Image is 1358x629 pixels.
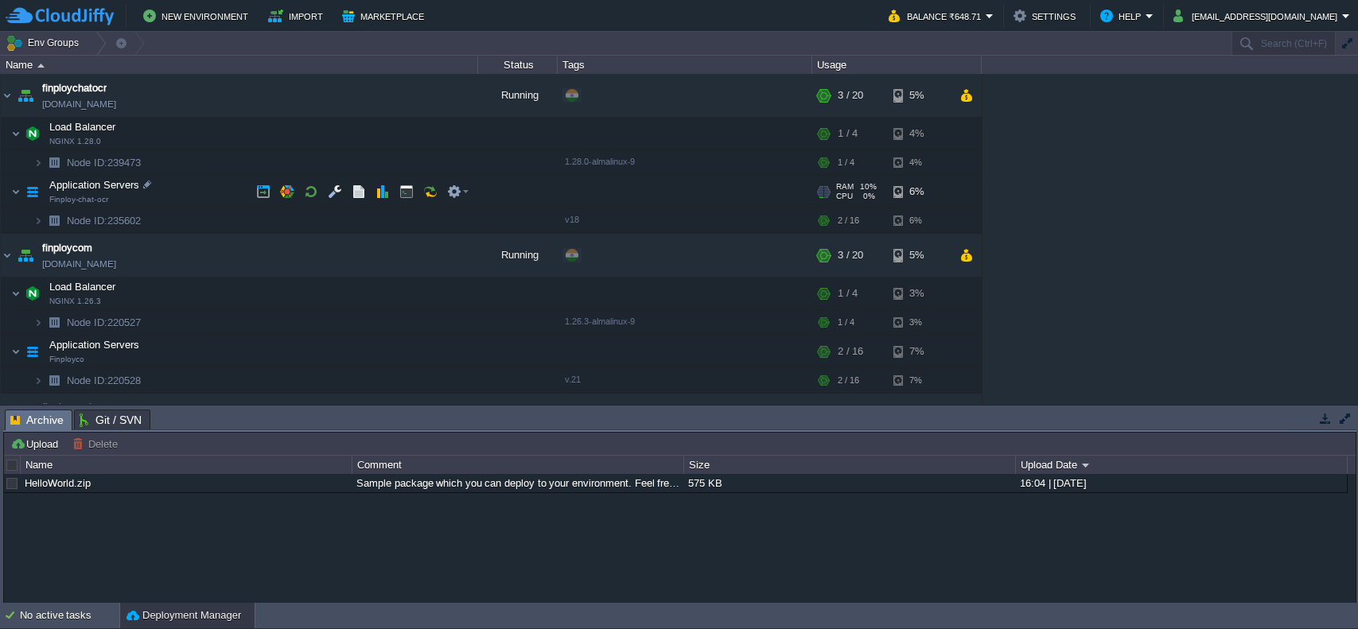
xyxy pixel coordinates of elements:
img: AMDAwAAAACH5BAEAAAAALAAAAAABAAEAAAICRAEAOw== [21,176,44,208]
span: Load Balancer [48,120,118,134]
img: AMDAwAAAACH5BAEAAAAALAAAAAABAAEAAAICRAEAOw== [14,234,37,277]
div: 6% [893,208,945,233]
div: 1 / 4 [838,150,854,175]
div: 1 / 4 [838,278,858,309]
div: Sample package which you can deploy to your environment. Feel free to delete and upload a package... [352,474,683,492]
iframe: chat widget [1291,565,1342,613]
span: NGINX 1.26.3 [49,297,101,306]
button: Env Groups [6,32,84,54]
span: Archive [10,410,64,430]
span: Application Servers [48,178,142,192]
span: Node ID: [67,215,107,227]
span: 1.26.3-almalinux-9 [565,316,635,326]
a: finploycouk [42,400,95,416]
div: 4% [893,150,945,175]
span: v.21 [565,375,581,384]
span: 0% [859,192,875,201]
a: Application ServersFinployco [48,339,142,351]
div: Upload Date [1017,456,1347,474]
div: 3% [893,278,945,309]
div: Status [479,56,557,74]
img: AMDAwAAAACH5BAEAAAAALAAAAAABAAEAAAICRAEAOw== [21,336,44,367]
img: AMDAwAAAACH5BAEAAAAALAAAAAABAAEAAAICRAEAOw== [43,310,65,335]
div: 4% [893,394,945,437]
span: 220528 [65,374,143,387]
img: AMDAwAAAACH5BAEAAAAALAAAAAABAAEAAAICRAEAOw== [33,150,43,175]
div: Running [478,74,558,117]
button: Deployment Manager [126,608,241,623]
span: Git / SVN [80,410,142,429]
button: Upload [10,437,63,451]
a: Load BalancerNGINX 1.28.0 [48,121,118,133]
a: Node ID:220528 [65,374,143,387]
div: 3 / 20 [838,74,863,117]
img: CloudJiffy [6,6,114,26]
span: Node ID: [67,375,107,386]
div: 7% [893,368,945,393]
div: 5% [893,74,945,117]
a: Node ID:235602 [65,214,143,227]
span: 1.28.0-almalinux-9 [565,157,635,166]
img: AMDAwAAAACH5BAEAAAAALAAAAAABAAEAAAICRAEAOw== [11,336,21,367]
div: 2 / 16 [838,336,863,367]
div: 0 / 20 [838,394,863,437]
div: 3 / 20 [838,234,863,277]
img: AMDAwAAAACH5BAEAAAAALAAAAAABAAEAAAICRAEAOw== [11,176,21,208]
div: Usage [813,56,981,74]
span: Node ID: [67,157,107,169]
a: Node ID:239473 [65,156,143,169]
img: AMDAwAAAACH5BAEAAAAALAAAAAABAAEAAAICRAEAOw== [1,74,14,117]
span: Finployco [49,355,84,364]
img: AMDAwAAAACH5BAEAAAAALAAAAAABAAEAAAICRAEAOw== [43,150,65,175]
a: HelloWorld.zip [25,477,91,489]
div: 2 / 16 [838,208,859,233]
div: 1 / 4 [838,310,854,335]
span: 10% [860,182,877,192]
span: v18 [565,215,579,224]
a: [DOMAIN_NAME] [42,256,116,272]
span: Finploy-chat-ocr [49,195,108,204]
div: 7% [893,336,945,367]
button: Import [268,6,328,25]
img: AMDAwAAAACH5BAEAAAAALAAAAAABAAEAAAICRAEAOw== [21,278,44,309]
div: Tags [558,56,811,74]
div: Name [21,456,352,474]
a: [DOMAIN_NAME] [42,96,116,112]
img: AMDAwAAAACH5BAEAAAAALAAAAAABAAEAAAICRAEAOw== [33,310,43,335]
img: AMDAwAAAACH5BAEAAAAALAAAAAABAAEAAAICRAEAOw== [14,394,37,437]
span: 220527 [65,316,143,329]
img: AMDAwAAAACH5BAEAAAAALAAAAAABAAEAAAICRAEAOw== [21,118,44,149]
img: AMDAwAAAACH5BAEAAAAALAAAAAABAAEAAAICRAEAOw== [14,74,37,117]
img: AMDAwAAAACH5BAEAAAAALAAAAAABAAEAAAICRAEAOw== [37,64,45,68]
img: AMDAwAAAACH5BAEAAAAALAAAAAABAAEAAAICRAEAOw== [11,278,21,309]
div: 16:04 | [DATE] [1016,474,1346,492]
div: No active tasks [20,603,119,628]
span: Load Balancer [48,280,118,293]
div: 1 / 4 [838,118,858,149]
span: Node ID: [67,316,107,328]
img: AMDAwAAAACH5BAEAAAAALAAAAAABAAEAAAICRAEAOw== [33,208,43,233]
a: finploycom [42,240,92,256]
button: Marketplace [342,6,429,25]
button: Help [1100,6,1146,25]
div: 6% [893,176,945,208]
div: Stopped [478,394,558,437]
a: finploychatocr [42,80,107,96]
span: NGINX 1.28.0 [49,137,101,146]
button: [EMAIL_ADDRESS][DOMAIN_NAME] [1173,6,1342,25]
img: AMDAwAAAACH5BAEAAAAALAAAAAABAAEAAAICRAEAOw== [11,118,21,149]
button: Delete [72,437,123,451]
a: Node ID:220527 [65,316,143,329]
button: Balance ₹648.71 [889,6,986,25]
div: Comment [353,456,683,474]
a: Application ServersFinploy-chat-ocr [48,179,142,191]
div: 4% [893,118,945,149]
span: RAM [836,182,854,192]
div: 5% [893,234,945,277]
div: 575 KB [684,474,1014,492]
img: AMDAwAAAACH5BAEAAAAALAAAAAABAAEAAAICRAEAOw== [43,368,65,393]
span: CPU [836,192,853,201]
